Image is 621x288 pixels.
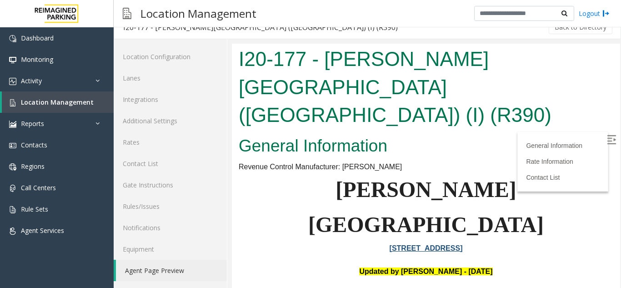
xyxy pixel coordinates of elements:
span: Agent Services [21,226,64,235]
a: Additional Settings [114,110,227,131]
img: 'icon' [9,78,16,85]
span: [PERSON_NAME][GEOGRAPHIC_DATA] [76,134,312,193]
h2: General Information [7,91,381,114]
span: Location Management [21,98,94,106]
span: Activity [21,76,42,85]
a: Gate Instructions [114,174,227,196]
a: Agent Page Preview [116,260,227,281]
span: Contacts [21,141,47,149]
a: Rules/Issues [114,196,227,217]
img: 'icon' [9,185,16,192]
a: Location Management [2,91,114,113]
a: Rates [114,131,227,153]
a: Location Configuration [114,46,227,67]
img: Open/Close Sidebar Menu [375,91,384,101]
div: I20-177 - [PERSON_NAME][GEOGRAPHIC_DATA] ([GEOGRAPHIC_DATA]) (I) (R390) [123,21,398,33]
font: Updated by [PERSON_NAME] - [DATE] [127,224,260,232]
a: Lanes [114,67,227,89]
span: Call Centers [21,183,56,192]
a: Integrations [114,89,227,110]
span: Dashboard [21,34,54,42]
img: logout [602,9,610,18]
span: Monitoring [21,55,53,64]
a: General Information [294,98,351,106]
img: pageIcon [123,2,131,25]
img: 'icon' [9,56,16,64]
img: 'icon' [9,99,16,106]
h1: I20-177 - [PERSON_NAME][GEOGRAPHIC_DATA] ([GEOGRAPHIC_DATA]) (I) (R390) [7,1,381,86]
img: 'icon' [9,35,16,42]
a: Notifications [114,217,227,238]
img: 'icon' [9,142,16,149]
a: Equipment [114,238,227,260]
h3: Location Management [136,2,261,25]
a: [STREET_ADDRESS] [158,201,231,208]
span: Reports [21,119,44,128]
button: Back to Directory [549,20,612,34]
img: 'icon' [9,206,16,213]
img: 'icon' [9,227,16,235]
a: Contact List [294,130,328,137]
span: Rule Sets [21,205,48,213]
a: Contact List [114,153,227,174]
span: Revenue Control Manufacturer: [PERSON_NAME] [7,119,170,127]
img: 'icon' [9,163,16,171]
a: Logout [579,9,610,18]
span: Regions [21,162,45,171]
a: Rate Information [294,114,341,121]
img: 'icon' [9,121,16,128]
